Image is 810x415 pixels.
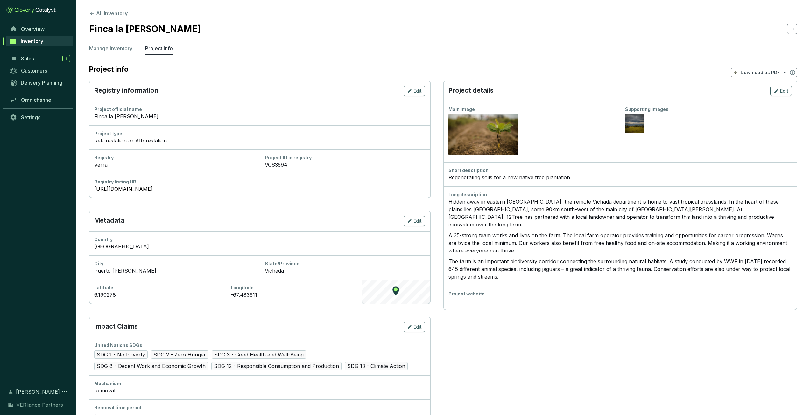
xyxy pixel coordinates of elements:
div: - [448,297,792,305]
span: Settings [21,114,40,121]
div: Project website [448,291,792,297]
div: VCS3594 [265,161,425,169]
a: Customers [6,65,73,76]
a: Inventory [6,36,73,46]
span: Sales [21,55,34,62]
p: Manage Inventory [89,45,132,52]
div: United Nations SDGs [94,342,425,349]
div: Reforestation or Afforestation [94,137,425,144]
a: Delivery Planning [6,77,73,88]
a: Settings [6,112,73,123]
button: Edit [770,86,792,96]
div: Vichada [265,267,425,274]
div: Verra [94,161,255,169]
span: SDG 12 - Responsible Consumption and Production [211,362,342,370]
div: Registry listing URL [94,179,425,185]
p: Metadata [94,216,124,226]
span: Edit [413,88,422,94]
span: SDG 13 - Climate Action [345,362,408,370]
div: Main image [448,106,615,113]
a: Omnichannel [6,94,73,105]
span: Customers [21,67,47,74]
p: Impact Claims [94,322,138,332]
div: -67.483611 [231,291,357,299]
p: A 35-strong team works and lives on the farm. The local farm operator provides training and oppor... [448,232,792,254]
div: Short description [448,167,792,174]
button: Edit [404,86,425,96]
div: Long description [448,191,792,198]
span: Edit [780,88,788,94]
p: Download as PDF [741,69,780,76]
div: 6.190278 [94,291,221,299]
span: Omnichannel [21,97,53,103]
a: Sales [6,53,73,64]
span: Delivery Planning [21,80,62,86]
div: Country [94,236,425,243]
h2: Project info [89,65,135,73]
div: Mechanism [94,380,425,387]
div: Finca la [PERSON_NAME] [94,113,425,120]
a: [URL][DOMAIN_NAME] [94,185,425,193]
p: Registry information [94,86,158,96]
div: Longitude [231,285,357,291]
p: The farm is an important biodiversity corridor connecting the surrounding natural habitats. A stu... [448,258,792,280]
p: Project Info [145,45,173,52]
h2: Finca la [PERSON_NAME] [89,22,201,36]
div: Puerto [PERSON_NAME] [94,267,255,274]
p: Hidden away in eastern [GEOGRAPHIC_DATA], the remote Vichada department is home to vast tropical ... [448,198,792,228]
span: Edit [413,218,422,224]
div: State/Province [265,260,425,267]
span: SDG 8 - Decent Work and Economic Growth [94,362,208,370]
div: Project ID in registry [265,155,425,161]
span: Edit [413,324,422,330]
span: SDG 2 - Zero Hunger [151,350,208,359]
div: City [94,260,255,267]
div: Registry [94,155,255,161]
a: Overview [6,24,73,34]
span: Inventory [21,38,43,44]
div: Regenerating soils for a new native tree plantation [448,174,792,181]
div: Removal time period [94,405,425,411]
div: Removal [94,387,425,394]
span: SDG 1 - No Poverty [94,350,148,359]
div: [GEOGRAPHIC_DATA] [94,243,425,250]
button: Edit [404,322,425,332]
button: All Inventory [89,10,128,17]
p: Project details [448,86,494,96]
span: VERliance Partners [16,401,63,409]
div: Supporting images [625,106,792,113]
span: Overview [21,26,45,32]
span: [PERSON_NAME] [16,388,60,396]
span: SDG 3 - Good Health and Well-Being [212,350,306,359]
div: Project type [94,130,425,137]
button: Edit [404,216,425,226]
div: Project official name [94,106,425,113]
div: Latitude [94,285,221,291]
